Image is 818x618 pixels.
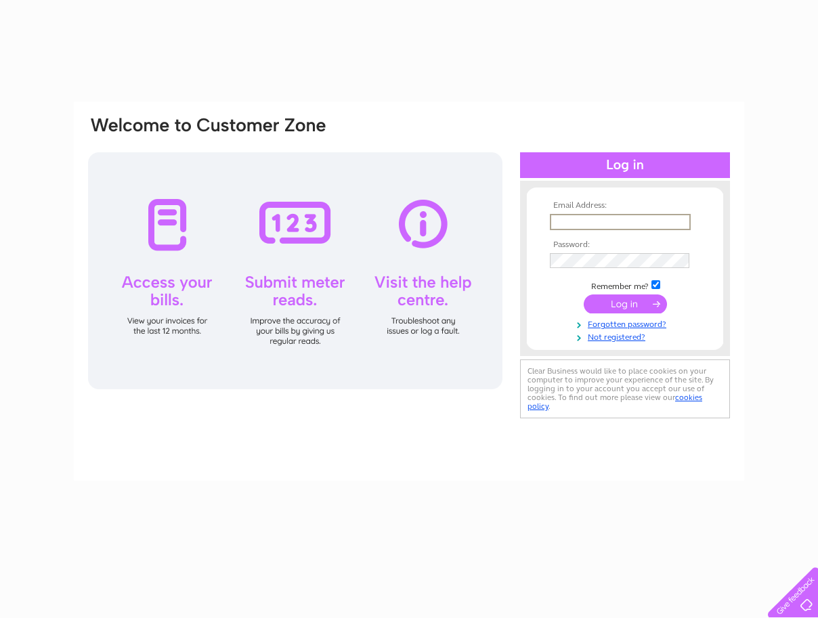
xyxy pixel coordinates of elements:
th: Email Address: [546,201,704,211]
a: cookies policy [528,393,702,411]
td: Remember me? [546,278,704,292]
th: Password: [546,240,704,250]
a: Forgotten password? [550,317,704,330]
div: Clear Business would like to place cookies on your computer to improve your experience of the sit... [520,359,730,418]
a: Not registered? [550,330,704,343]
input: Submit [584,294,667,313]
